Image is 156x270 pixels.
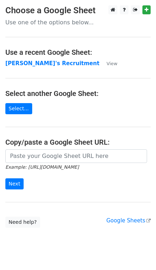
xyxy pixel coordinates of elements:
h4: Select another Google Sheet: [5,89,151,98]
small: View [107,61,117,66]
p: Use one of the options below... [5,19,151,26]
h4: Copy/paste a Google Sheet URL: [5,138,151,146]
small: Example: [URL][DOMAIN_NAME] [5,164,79,170]
a: View [99,60,117,67]
h3: Choose a Google Sheet [5,5,151,16]
a: Select... [5,103,32,114]
input: Paste your Google Sheet URL here [5,149,147,163]
a: [PERSON_NAME]'s Recruitment [5,60,99,67]
a: Need help? [5,217,40,228]
input: Next [5,178,24,189]
a: Google Sheets [106,217,151,224]
h4: Use a recent Google Sheet: [5,48,151,57]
